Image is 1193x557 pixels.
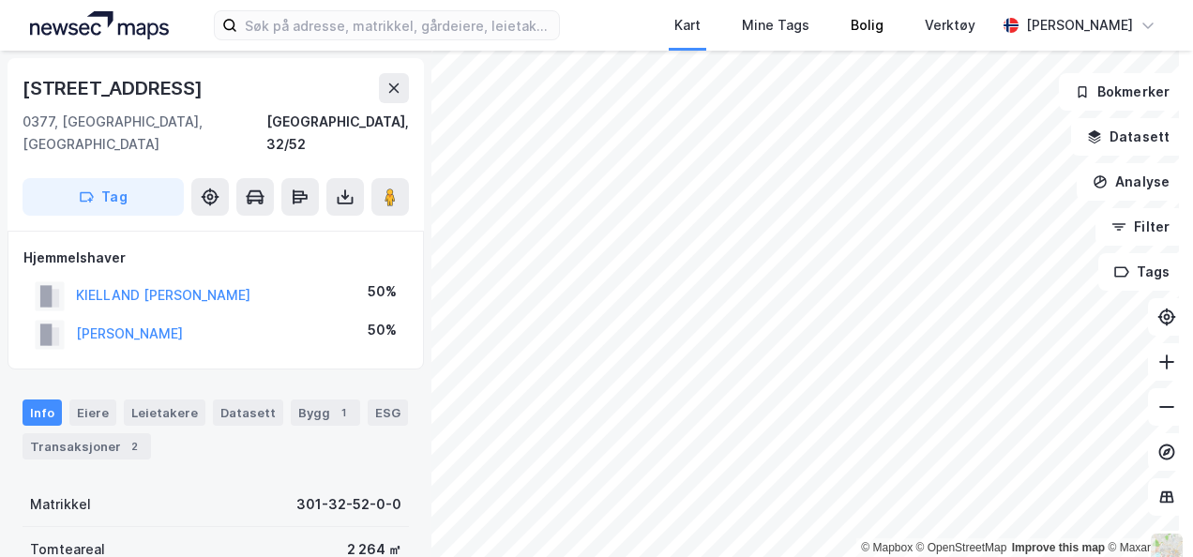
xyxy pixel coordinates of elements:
[925,14,975,37] div: Verktøy
[1059,73,1185,111] button: Bokmerker
[368,319,397,341] div: 50%
[30,11,169,39] img: logo.a4113a55bc3d86da70a041830d287a7e.svg
[1095,208,1185,246] button: Filter
[334,403,353,422] div: 1
[23,247,408,269] div: Hjemmelshaver
[291,399,360,426] div: Bygg
[1026,14,1133,37] div: [PERSON_NAME]
[237,11,558,39] input: Søk på adresse, matrikkel, gårdeiere, leietakere eller personer
[368,399,408,426] div: ESG
[851,14,883,37] div: Bolig
[23,111,266,156] div: 0377, [GEOGRAPHIC_DATA], [GEOGRAPHIC_DATA]
[30,493,91,516] div: Matrikkel
[1099,467,1193,557] div: Kontrollprogram for chat
[213,399,283,426] div: Datasett
[23,433,151,459] div: Transaksjoner
[1098,253,1185,291] button: Tags
[296,493,401,516] div: 301-32-52-0-0
[368,280,397,303] div: 50%
[23,73,206,103] div: [STREET_ADDRESS]
[124,399,205,426] div: Leietakere
[1077,163,1185,201] button: Analyse
[742,14,809,37] div: Mine Tags
[1099,467,1193,557] iframe: Chat Widget
[1071,118,1185,156] button: Datasett
[125,437,143,456] div: 2
[23,178,184,216] button: Tag
[69,399,116,426] div: Eiere
[23,399,62,426] div: Info
[1012,541,1105,554] a: Improve this map
[916,541,1007,554] a: OpenStreetMap
[861,541,913,554] a: Mapbox
[674,14,701,37] div: Kart
[266,111,409,156] div: [GEOGRAPHIC_DATA], 32/52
